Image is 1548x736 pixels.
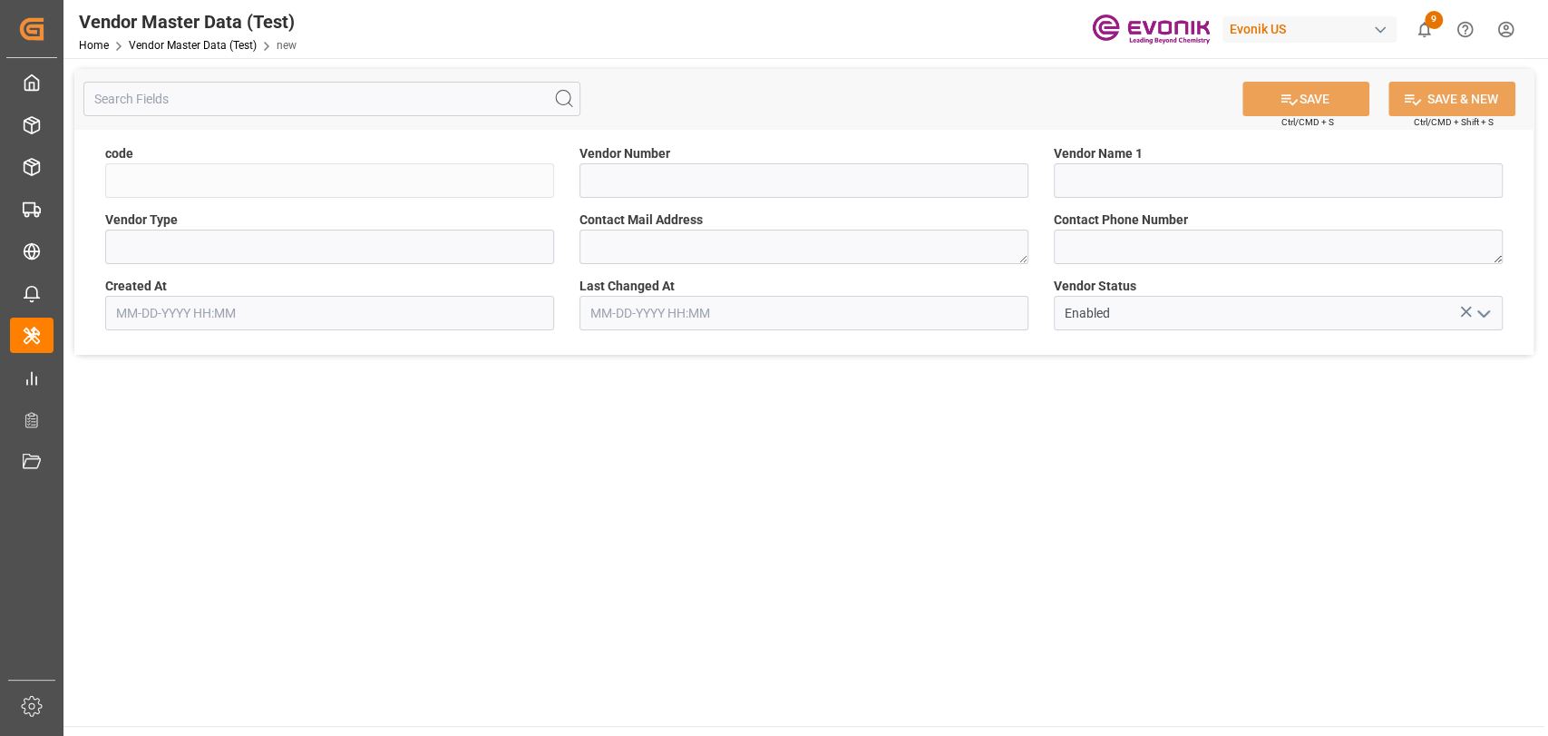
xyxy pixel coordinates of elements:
[579,296,1028,330] input: MM-DD-YYYY HH:MM
[1281,115,1334,129] span: Ctrl/CMD + S
[79,8,297,35] div: Vendor Master Data (Test)
[1425,11,1443,29] span: 9
[105,277,167,296] span: Created At
[1054,144,1143,163] span: Vendor Name 1
[1054,211,1188,230] span: Contact Phone Number
[1222,12,1404,46] button: Evonik US
[1054,277,1136,296] span: Vendor Status
[1222,16,1397,43] div: Evonik US
[579,211,703,230] span: Contact Mail Address
[83,82,580,116] input: Search Fields
[579,144,670,163] span: Vendor Number
[105,211,178,230] span: Vendor Type
[1092,14,1210,45] img: Evonik-brand-mark-Deep-Purple-RGB.jpeg_1700498283.jpeg
[1414,115,1494,129] span: Ctrl/CMD + Shift + S
[1404,9,1445,50] button: show 9 new notifications
[105,296,554,330] input: MM-DD-YYYY HH:MM
[1242,82,1369,116] button: SAVE
[79,39,109,52] a: Home
[579,277,675,296] span: Last Changed At
[1388,82,1515,116] button: SAVE & NEW
[1445,9,1485,50] button: Help Center
[1468,299,1495,328] button: open menu
[129,39,257,52] a: Vendor Master Data (Test)
[105,144,133,163] span: code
